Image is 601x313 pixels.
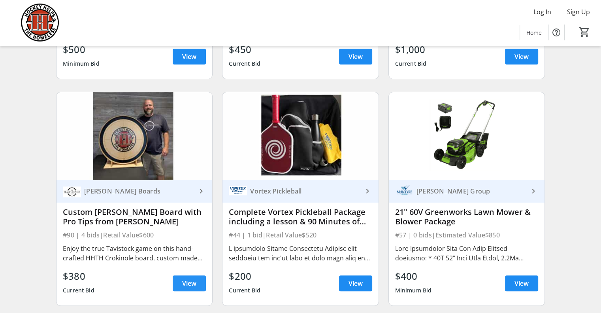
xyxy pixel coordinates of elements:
div: 21" 60V Greenworks Lawn Mower & Blower Package [395,207,538,226]
div: $200 [229,269,260,283]
a: Tracey Boards[PERSON_NAME] Boards [57,180,212,203]
button: Sign Up [561,6,596,18]
div: [PERSON_NAME] Group [413,187,529,195]
a: View [505,49,538,64]
div: Complete Vortex Pickleball Package including a lesson & 90 Minutes of Court Rental [229,207,372,226]
span: View [514,279,529,288]
div: $450 [229,42,260,57]
div: Current Bid [395,57,427,71]
button: Log In [527,6,558,18]
mat-icon: keyboard_arrow_right [363,186,372,196]
div: [PERSON_NAME] Boards [81,187,196,195]
div: $400 [395,269,432,283]
a: View [173,49,206,64]
div: Vortex Pickleball [247,187,362,195]
img: Hockey Helps the Homeless's Logo [5,3,75,43]
div: Current Bid [229,57,260,71]
mat-icon: keyboard_arrow_right [529,186,538,196]
div: Minimum Bid [395,283,432,298]
button: Help [548,25,564,40]
img: Vortex Pickleball [229,182,247,200]
a: McIntyre Group[PERSON_NAME] Group [389,180,544,203]
span: View [349,279,363,288]
img: Tracey Boards [63,182,81,200]
div: $380 [63,269,94,283]
div: #90 | 4 bids | Retail Value $600 [63,230,206,241]
a: Vortex PickleballVortex Pickleball [222,180,378,203]
img: 21" 60V Greenworks Lawn Mower & Blower Package [389,92,544,180]
div: Custom [PERSON_NAME] Board with Pro Tips from [PERSON_NAME] [63,207,206,226]
a: View [339,275,372,291]
div: L ipsumdolo Sitame Consectetu Adipisc elit seddoeiu tem inc'ut labo et dolo magn aliq en adm veni... [229,244,372,263]
img: Complete Vortex Pickleball Package including a lesson & 90 Minutes of Court Rental [222,92,378,180]
div: #57 | 0 bids | Estimated Value $850 [395,230,538,241]
div: $500 [63,42,100,57]
button: Cart [577,25,592,39]
a: View [173,275,206,291]
a: View [505,275,538,291]
div: Enjoy the true Tavistock game on this hand-crafted HHTH Crokinole board, custom made by world-cla... [63,244,206,263]
span: Home [526,28,542,37]
span: View [182,52,196,61]
div: Current Bid [63,283,94,298]
img: Custom Tracey Crokinole Board with Pro Tips from Jeremy Tracey [57,92,212,180]
div: Lore Ipsumdolor Sita Con Adip Elitsed doeiusmo: * 40T 52" Inci Utla Etdol, 2.2Ma Aliquae adm Veni... [395,244,538,263]
mat-icon: keyboard_arrow_right [196,186,206,196]
div: #44 | 1 bid | Retail Value $520 [229,230,372,241]
span: Log In [533,7,551,17]
a: Home [520,25,548,40]
img: McIntyre Group [395,182,413,200]
span: View [349,52,363,61]
span: Sign Up [567,7,590,17]
a: View [339,49,372,64]
div: Current Bid [229,283,260,298]
span: View [182,279,196,288]
span: View [514,52,529,61]
div: Minimum Bid [63,57,100,71]
div: $1,000 [395,42,427,57]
